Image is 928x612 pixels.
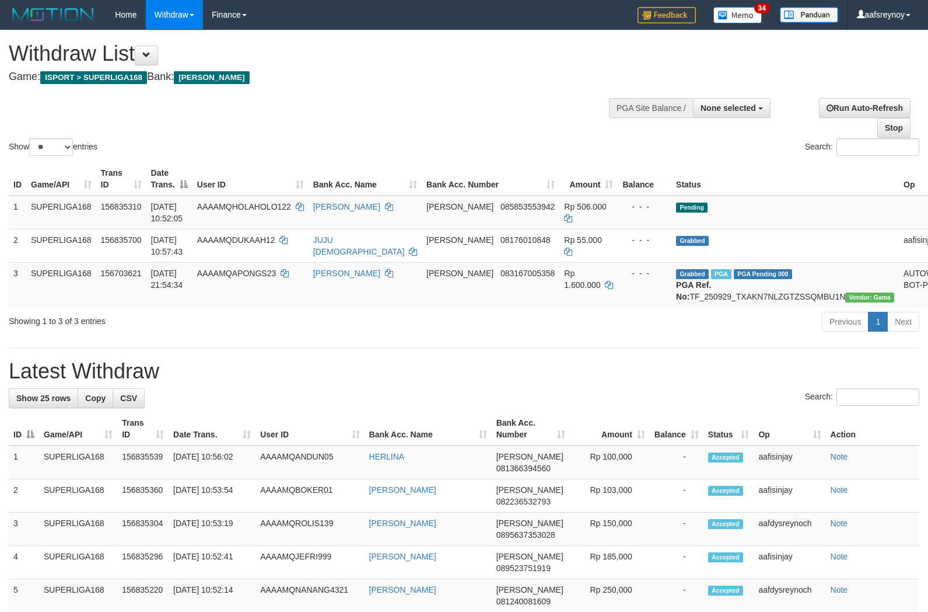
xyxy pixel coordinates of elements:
span: ISPORT > SUPERLIGA168 [40,71,147,84]
th: Bank Acc. Name: activate to sort column ascending [309,162,422,196]
span: AAAAMQHOLAHOLO122 [197,202,291,211]
a: Previous [822,312,869,332]
th: Date Trans.: activate to sort column ascending [169,412,255,446]
th: Op: activate to sort column ascending [754,412,825,446]
span: Grabbed [676,236,709,246]
div: Showing 1 to 3 of 3 entries [9,311,378,327]
div: PGA Site Balance / [609,98,693,118]
span: [PERSON_NAME] [496,552,563,561]
a: Note [831,552,848,561]
td: Rp 185,000 [570,546,649,579]
span: Marked by aafchhiseyha [711,269,731,279]
th: Balance: activate to sort column ascending [650,412,703,446]
td: TF_250929_TXAKN7NLZGTZSSQMBU1N [671,262,899,307]
td: [DATE] 10:53:19 [169,513,255,546]
img: MOTION_logo.png [9,6,97,23]
span: [DATE] 10:52:05 [151,202,183,223]
input: Search: [836,138,919,156]
span: Accepted [708,586,743,596]
th: Balance [618,162,671,196]
a: Note [831,585,848,594]
th: Status [671,162,899,196]
td: 156835296 [117,546,169,579]
td: SUPERLIGA168 [39,513,117,546]
span: Copy 085853553942 to clipboard [500,202,555,211]
td: [DATE] 10:52:41 [169,546,255,579]
td: 3 [9,513,39,546]
td: 2 [9,479,39,513]
a: JUJU [DEMOGRAPHIC_DATA] [313,235,405,256]
h1: Latest Withdraw [9,360,919,383]
span: [PERSON_NAME] [174,71,249,84]
td: 156835539 [117,446,169,479]
th: Trans ID: activate to sort column ascending [117,412,169,446]
th: Trans ID: activate to sort column ascending [96,162,146,196]
img: panduan.png [780,7,838,23]
a: HERLINA [369,452,405,461]
a: Stop [877,118,911,138]
img: Button%20Memo.svg [713,7,762,23]
span: [PERSON_NAME] [426,202,493,211]
button: None selected [693,98,771,118]
label: Search: [805,138,919,156]
span: [PERSON_NAME] [426,235,493,245]
td: 156835360 [117,479,169,513]
td: 4 [9,546,39,579]
span: PGA Pending [734,269,792,279]
td: Rp 100,000 [570,446,649,479]
td: 1 [9,196,26,229]
th: Bank Acc. Number: activate to sort column ascending [422,162,559,196]
span: CSV [120,394,137,403]
span: Copy 082236532793 to clipboard [496,497,551,506]
a: Note [831,452,848,461]
span: None selected [701,103,756,113]
td: 1 [9,446,39,479]
input: Search: [836,388,919,406]
td: - [650,513,703,546]
th: Amount: activate to sort column ascending [559,162,618,196]
td: [DATE] 10:53:54 [169,479,255,513]
h1: Withdraw List [9,42,607,65]
th: Status: activate to sort column ascending [703,412,754,446]
a: [PERSON_NAME] [369,585,436,594]
span: AAAAMQAPONGS23 [197,269,276,278]
span: [PERSON_NAME] [496,585,563,594]
span: Copy [85,394,106,403]
span: [PERSON_NAME] [496,519,563,528]
th: Bank Acc. Name: activate to sort column ascending [365,412,492,446]
h4: Game: Bank: [9,71,607,83]
td: - [650,446,703,479]
a: [PERSON_NAME] [369,519,436,528]
span: Grabbed [676,269,709,279]
select: Showentries [29,138,73,156]
div: - - - [622,201,667,213]
span: Copy 081366394560 to clipboard [496,464,551,473]
td: SUPERLIGA168 [26,196,96,229]
td: 3 [9,262,26,307]
span: [PERSON_NAME] [426,269,493,278]
td: SUPERLIGA168 [26,229,96,262]
span: Accepted [708,519,743,529]
span: 156703621 [101,269,142,278]
span: [DATE] 10:57:43 [151,235,183,256]
span: Show 25 rows [16,394,71,403]
td: AAAAMQANDUN05 [255,446,364,479]
div: - - - [622,234,667,246]
span: Rp 1.600.000 [564,269,600,290]
td: AAAAMQJEFRI999 [255,546,364,579]
span: Rp 55.000 [564,235,602,245]
a: Show 25 rows [9,388,78,408]
td: aafisinjay [754,479,825,513]
span: 156835310 [101,202,142,211]
th: User ID: activate to sort column ascending [192,162,309,196]
a: Run Auto-Refresh [819,98,911,118]
div: - - - [622,267,667,279]
span: Accepted [708,486,743,496]
span: [PERSON_NAME] [496,485,563,495]
span: Copy 089523751919 to clipboard [496,564,551,573]
span: 34 [754,3,770,13]
a: Next [887,312,919,332]
a: Note [831,485,848,495]
td: - [650,479,703,513]
a: [PERSON_NAME] [369,552,436,561]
